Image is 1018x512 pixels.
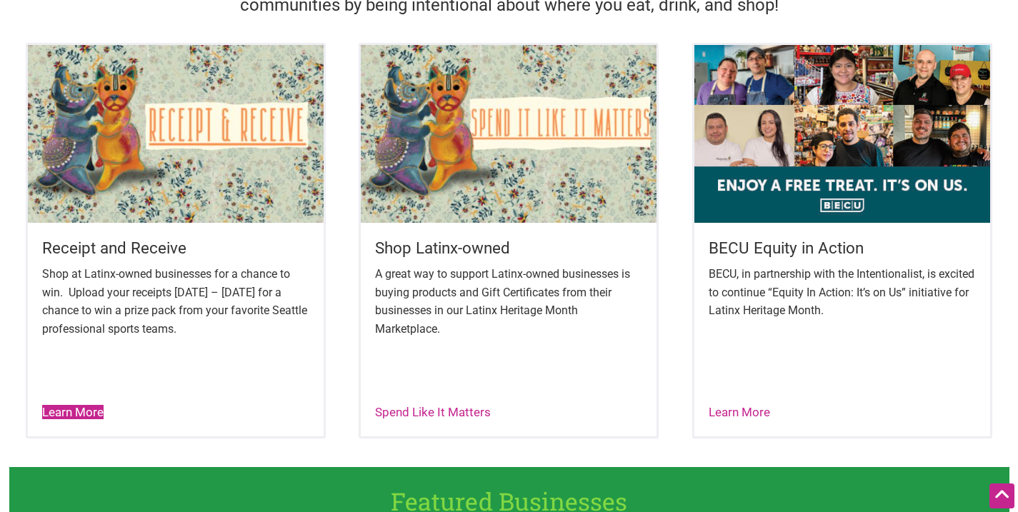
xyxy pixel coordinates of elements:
[709,237,976,259] h5: BECU Equity in Action
[42,265,309,338] p: Shop at Latinx-owned businesses for a chance to win. Upload your receipts [DATE] – [DATE] for a c...
[375,265,642,338] p: A great way to support Latinx-owned businesses is buying products and Gift Certificates from thei...
[709,265,976,320] p: BECU, in partnership with the Intentionalist, is excited to continue “Equity In Action: It’s on U...
[361,45,657,222] img: Latinx Heritage Month - Spend Like It Matters
[694,45,990,222] img: Latinx Heritage Month
[375,405,491,419] a: Spend Like It Matters
[709,405,770,419] a: Learn More
[42,405,104,419] a: Learn More
[989,483,1014,508] div: Scroll Back to Top
[375,237,642,259] h5: Shop Latinx-owned
[42,237,309,259] h5: Receipt and Receive
[28,45,324,222] img: Latinx Heritage Month - Receipt & Receive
